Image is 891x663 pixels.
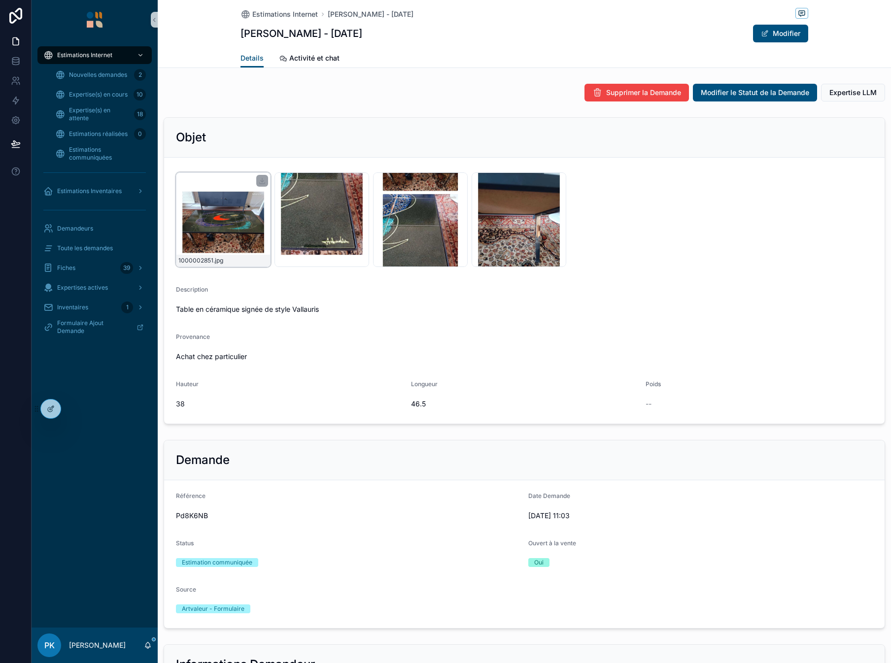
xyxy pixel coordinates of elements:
span: -- [646,399,651,409]
span: Pd8K6NB [176,511,520,521]
span: Formulaire Ajout Demande [57,319,129,335]
a: Fiches39 [37,259,152,277]
span: Demandeurs [57,225,93,232]
a: [PERSON_NAME] - [DATE] [328,9,413,19]
button: Expertise LLM [821,84,885,101]
div: 10 [134,89,146,100]
span: Expertises actives [57,284,108,292]
span: Longueur [411,380,438,388]
span: Description [176,286,208,293]
p: [PERSON_NAME] [69,640,126,650]
div: Estimation communiquée [182,558,252,567]
a: Estimations communiquées [49,145,152,163]
span: [DATE] 11:03 [528,511,873,521]
a: Inventaires1 [37,298,152,316]
span: 38 [176,399,403,409]
span: Expertise LLM [829,88,877,98]
div: Oui [534,558,544,567]
span: Expertise(s) en attente [69,106,130,122]
span: Modifier le Statut de la Demande [701,88,809,98]
span: Status [176,539,194,547]
span: Provenance [176,333,210,340]
span: Estimations Internet [252,9,318,19]
span: Nouvelles demandes [69,71,127,79]
div: 39 [120,262,133,274]
span: Details [240,53,264,63]
span: Achat chez particulier [176,352,873,362]
span: Expertise(s) en cours [69,91,128,99]
button: Supprimer la Demande [584,84,689,101]
span: Inventaires [57,303,88,311]
a: Activité et chat [279,49,340,69]
h1: [PERSON_NAME] - [DATE] [240,27,362,40]
span: Source [176,586,196,593]
h2: Demande [176,452,230,468]
img: App logo [87,12,103,28]
h2: Objet [176,130,206,145]
div: 2 [134,69,146,81]
a: Estimations Internet [240,9,318,19]
button: Modifier [753,25,808,42]
a: Formulaire Ajout Demande [37,318,152,336]
span: Poids [646,380,661,388]
span: Estimations Inventaires [57,187,122,195]
span: Supprimer la Demande [606,88,681,98]
span: Estimations communiquées [69,146,142,162]
span: Toute les demandes [57,244,113,252]
a: Details [240,49,264,68]
span: Ouvert à la vente [528,539,576,547]
span: PK [44,639,55,651]
span: Estimations Internet [57,51,112,59]
span: 46.5 [411,399,638,409]
span: Activité et chat [289,53,340,63]
span: Fiches [57,264,75,272]
a: Estimations Inventaires [37,182,152,200]
a: Estimations réalisées0 [49,125,152,143]
a: Expertise(s) en cours10 [49,86,152,103]
a: Toute les demandes [37,239,152,257]
a: Estimations Internet [37,46,152,64]
a: Expertise(s) en attente18 [49,105,152,123]
span: Référence [176,492,206,499]
span: Date Demande [528,492,570,499]
span: Estimations réalisées [69,130,128,138]
div: 1 [121,301,133,313]
div: Artvaleur - Formulaire [182,604,244,613]
div: 18 [134,108,146,120]
a: Nouvelles demandes2 [49,66,152,84]
span: Hauteur [176,380,199,388]
div: 0 [134,128,146,140]
button: Modifier le Statut de la Demande [693,84,817,101]
div: scrollable content [32,39,158,628]
span: 1000002851 [178,257,213,265]
span: Table en céramique signée de style Vallauris [176,304,873,314]
a: Demandeurs [37,220,152,237]
a: Expertises actives [37,279,152,297]
span: .jpg [213,257,223,265]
